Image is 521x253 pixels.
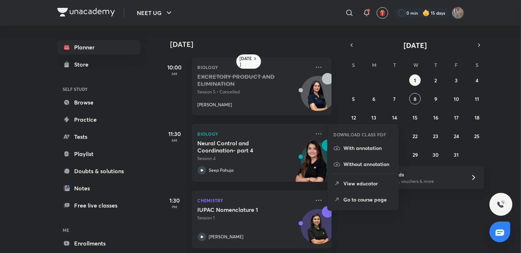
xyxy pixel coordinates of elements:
abbr: Saturday [476,62,478,68]
button: avatar [377,7,388,19]
button: NEET UG [133,6,178,20]
h5: IUPAC Nomenclature 1 [198,206,287,213]
button: October 12, 2025 [348,112,359,123]
p: AM [160,138,189,142]
button: October 30, 2025 [430,149,442,160]
abbr: October 29, 2025 [413,151,418,158]
button: October 29, 2025 [409,149,421,160]
a: Practice [57,112,140,127]
a: Store [57,57,140,72]
a: Notes [57,181,140,195]
p: Session 4 [198,155,310,162]
button: October 25, 2025 [471,130,483,142]
button: October 16, 2025 [430,112,442,123]
button: October 11, 2025 [471,93,483,104]
abbr: Tuesday [393,62,396,68]
h5: 1:30 [160,196,189,205]
img: Avatar [301,80,336,114]
abbr: October 30, 2025 [433,151,439,158]
abbr: October 18, 2025 [474,114,479,121]
img: unacademy [292,140,332,189]
abbr: October 10, 2025 [454,96,459,102]
button: October 10, 2025 [450,93,462,104]
a: Tests [57,130,140,144]
p: [PERSON_NAME] [198,102,232,108]
button: October 7, 2025 [389,93,400,104]
button: October 14, 2025 [389,112,400,123]
button: October 4, 2025 [471,74,483,86]
abbr: Monday [372,62,377,68]
abbr: Friday [455,62,458,68]
button: October 31, 2025 [450,149,462,160]
p: Win a laptop, vouchers & more [374,178,462,185]
abbr: October 13, 2025 [372,114,377,121]
p: AM [160,72,189,76]
p: PM [160,205,189,209]
button: October 2, 2025 [430,74,442,86]
abbr: October 11, 2025 [475,96,479,102]
abbr: October 1, 2025 [414,77,416,84]
img: avatar [379,10,386,16]
abbr: Thursday [434,62,437,68]
button: October 17, 2025 [450,112,462,123]
abbr: Sunday [352,62,355,68]
button: October 15, 2025 [409,112,421,123]
abbr: October 3, 2025 [455,77,458,84]
abbr: October 24, 2025 [454,133,459,140]
abbr: October 4, 2025 [476,77,478,84]
p: Biology [198,130,310,138]
img: ttu [497,200,505,209]
abbr: October 25, 2025 [474,133,479,140]
abbr: October 9, 2025 [434,96,437,102]
button: October 5, 2025 [348,93,359,104]
p: View educator [343,180,393,187]
abbr: October 15, 2025 [413,114,418,121]
abbr: Wednesday [413,62,418,68]
abbr: October 2, 2025 [434,77,437,84]
div: Store [74,60,93,69]
h6: Refer friends [374,171,462,178]
img: Avatar [301,213,336,247]
img: Company Logo [57,8,115,16]
h6: ME [57,224,140,236]
img: streak [423,9,430,16]
button: October 6, 2025 [368,93,380,104]
h5: EXCRETORY PRODUCT AND ELIMINATION [198,73,287,87]
button: October 1, 2025 [409,74,421,86]
button: October 23, 2025 [430,130,442,142]
button: October 18, 2025 [471,112,483,123]
h4: [DATE] [170,40,339,49]
a: Enrollments [57,236,140,250]
button: October 22, 2025 [409,130,421,142]
abbr: October 14, 2025 [392,114,397,121]
h5: 10:00 [160,63,189,72]
abbr: October 22, 2025 [413,133,418,140]
img: shubhanshu yadav [452,7,464,19]
button: October 3, 2025 [450,74,462,86]
button: October 9, 2025 [430,93,442,104]
abbr: October 12, 2025 [351,114,356,121]
abbr: October 16, 2025 [433,114,438,121]
button: October 8, 2025 [409,93,421,104]
p: Seep Pahuja [209,167,234,174]
abbr: October 6, 2025 [373,96,376,102]
a: Company Logo [57,8,115,18]
abbr: October 23, 2025 [433,133,438,140]
h5: 11:30 [160,130,189,138]
abbr: October 7, 2025 [394,96,396,102]
p: Biology [198,63,310,72]
button: [DATE] [357,40,474,50]
a: Playlist [57,147,140,161]
a: Doubts & solutions [57,164,140,178]
p: Chemistry [198,196,310,205]
a: Free live classes [57,198,140,213]
p: Go to course page [343,196,393,203]
p: Without annotation [343,160,393,168]
p: Session 1 [198,215,310,221]
p: With annotation [343,144,393,152]
abbr: October 5, 2025 [352,96,355,102]
abbr: October 8, 2025 [414,96,416,102]
button: October 13, 2025 [368,112,380,123]
abbr: October 17, 2025 [454,114,459,121]
button: October 24, 2025 [450,130,462,142]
